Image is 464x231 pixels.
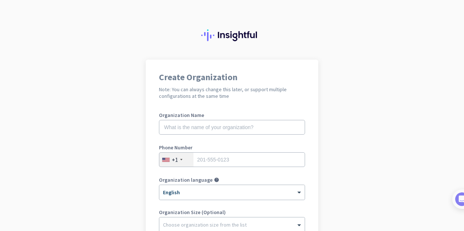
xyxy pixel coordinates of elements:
[159,145,305,150] label: Phone Number
[159,73,305,82] h1: Create Organization
[159,210,305,215] label: Organization Size (Optional)
[159,86,305,99] h2: Note: You can always change this later, or support multiple configurations at the same time
[159,152,305,167] input: 201-555-0123
[214,177,219,182] i: help
[172,156,178,163] div: +1
[159,120,305,135] input: What is the name of your organization?
[201,29,263,41] img: Insightful
[159,177,213,182] label: Organization language
[159,113,305,118] label: Organization Name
